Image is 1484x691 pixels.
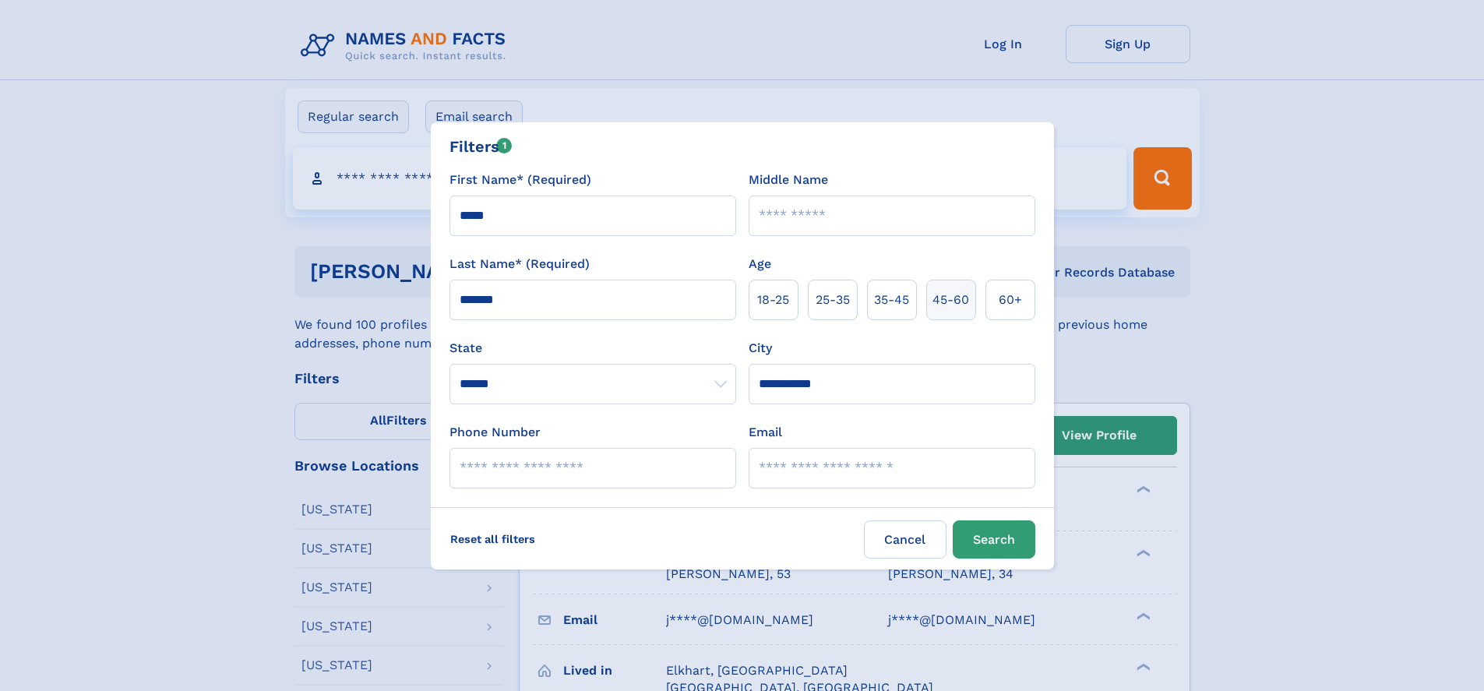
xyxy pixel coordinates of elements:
label: Email [749,423,782,442]
span: 18‑25 [757,291,789,309]
label: State [449,339,736,358]
span: 35‑45 [874,291,909,309]
label: Cancel [864,520,946,559]
label: Phone Number [449,423,541,442]
label: Reset all filters [440,520,545,558]
label: Age [749,255,771,273]
span: 25‑35 [816,291,850,309]
label: Last Name* (Required) [449,255,590,273]
button: Search [953,520,1035,559]
label: Middle Name [749,171,828,189]
div: Filters [449,135,513,158]
label: City [749,339,772,358]
span: 60+ [999,291,1022,309]
span: 45‑60 [932,291,969,309]
label: First Name* (Required) [449,171,591,189]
